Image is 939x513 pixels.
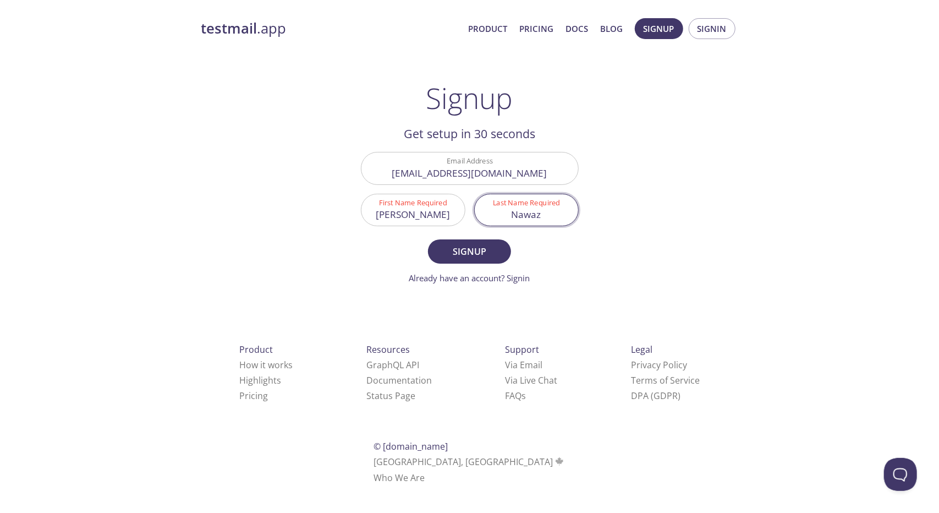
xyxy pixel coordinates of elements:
[366,343,410,356] span: Resources
[689,18,735,39] button: Signin
[409,272,530,283] a: Already have an account? Signin
[201,19,460,38] a: testmail.app
[884,458,917,491] iframe: Help Scout Beacon - Open
[505,374,557,386] a: Via Live Chat
[566,21,589,36] a: Docs
[601,21,623,36] a: Blog
[505,343,539,356] span: Support
[644,21,674,36] span: Signup
[374,456,565,468] span: [GEOGRAPHIC_DATA], [GEOGRAPHIC_DATA]
[505,390,526,402] a: FAQ
[239,374,281,386] a: Highlights
[631,343,652,356] span: Legal
[635,18,683,39] button: Signup
[505,359,542,371] a: Via Email
[426,81,513,114] h1: Signup
[698,21,727,36] span: Signin
[469,21,508,36] a: Product
[631,374,700,386] a: Terms of Service
[631,359,687,371] a: Privacy Policy
[366,359,419,371] a: GraphQL API
[366,390,415,402] a: Status Page
[631,390,680,402] a: DPA (GDPR)
[374,440,448,452] span: © [DOMAIN_NAME]
[366,374,432,386] a: Documentation
[201,19,257,38] strong: testmail
[239,359,293,371] a: How it works
[520,21,554,36] a: Pricing
[428,239,510,264] button: Signup
[374,472,425,484] a: Who We Are
[521,390,526,402] span: s
[361,124,579,143] h2: Get setup in 30 seconds
[239,343,273,356] span: Product
[440,244,498,259] span: Signup
[239,390,268,402] a: Pricing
